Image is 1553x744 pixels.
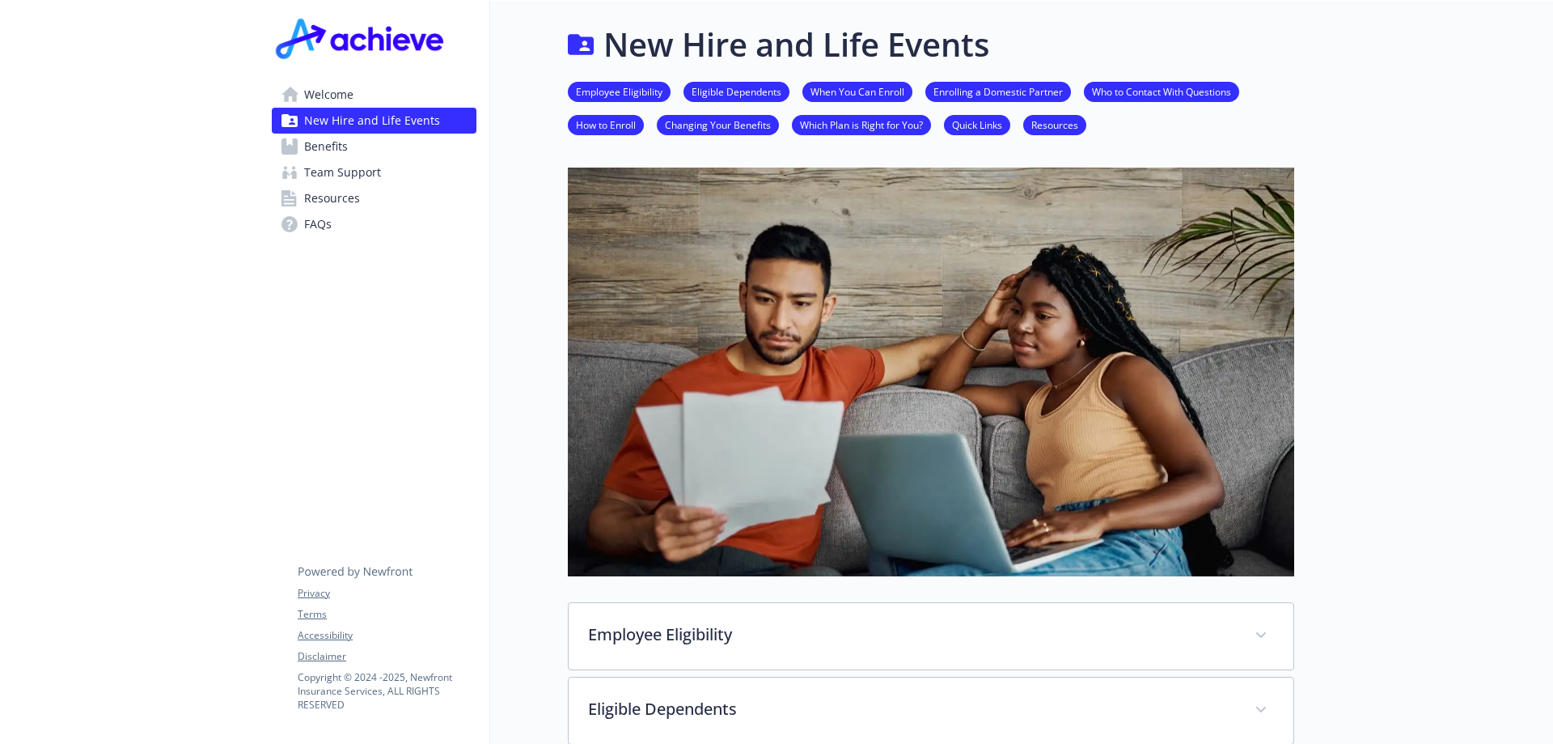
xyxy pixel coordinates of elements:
[272,82,476,108] a: Welcome
[568,83,671,99] a: Employee Eligibility
[298,628,476,643] a: Accessibility
[272,108,476,134] a: New Hire and Life Events
[304,211,332,237] span: FAQs
[304,82,353,108] span: Welcome
[1084,83,1239,99] a: Who to Contact With Questions
[569,603,1293,670] div: Employee Eligibility
[1023,117,1086,132] a: Resources
[298,670,476,712] p: Copyright © 2024 - 2025 , Newfront Insurance Services, ALL RIGHTS RESERVED
[298,586,476,601] a: Privacy
[603,20,989,69] h1: New Hire and Life Events
[304,108,440,134] span: New Hire and Life Events
[569,678,1293,744] div: Eligible Dependents
[588,697,1235,721] p: Eligible Dependents
[568,117,644,132] a: How to Enroll
[298,607,476,622] a: Terms
[792,117,931,132] a: Which Plan is Right for You?
[588,623,1235,647] p: Employee Eligibility
[802,83,912,99] a: When You Can Enroll
[272,159,476,185] a: Team Support
[272,211,476,237] a: FAQs
[657,117,779,132] a: Changing Your Benefits
[304,185,360,211] span: Resources
[304,134,348,159] span: Benefits
[944,117,1010,132] a: Quick Links
[568,168,1294,576] img: new hire page banner
[298,649,476,664] a: Disclaimer
[304,159,381,185] span: Team Support
[272,185,476,211] a: Resources
[683,83,789,99] a: Eligible Dependents
[925,83,1071,99] a: Enrolling a Domestic Partner
[272,134,476,159] a: Benefits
